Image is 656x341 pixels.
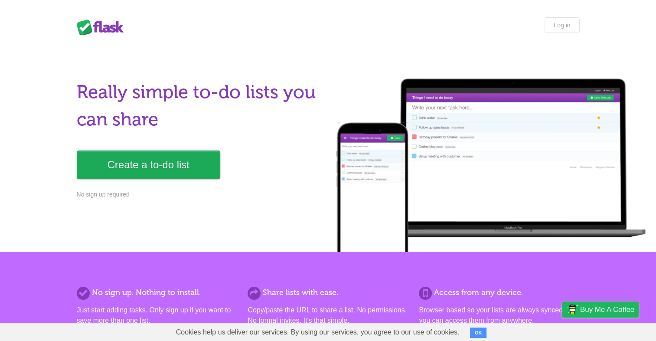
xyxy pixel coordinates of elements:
[77,79,323,133] h1: Really simple to-do lists you can share
[77,305,237,326] p: Just start adding tasks. Only sign up if you want to save more than one list.
[545,17,579,33] a: Log in
[77,151,220,179] a: Create a to-do list
[566,302,578,317] img: Buy me a coffee
[77,287,237,298] h2: No sign up. Nothing to install.
[419,287,579,298] h2: Access from any device.
[77,20,129,35] div: Flask Lists
[419,305,579,326] p: Browser based so your lists are always synced and you can access them from anywhere.
[77,190,323,199] p: No sign up required
[167,324,468,341] span: Cookies help us deliver our services. By using our services, you agree to our use of cookies.
[580,302,634,317] span: Buy me a coffee
[248,305,408,326] p: Copy/paste the URL to share a list. No permissions. No formal invites. It's that simple.
[470,328,487,338] button: OK
[248,287,408,298] h2: Share lists with ease.
[562,302,639,318] a: Buy me a coffee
